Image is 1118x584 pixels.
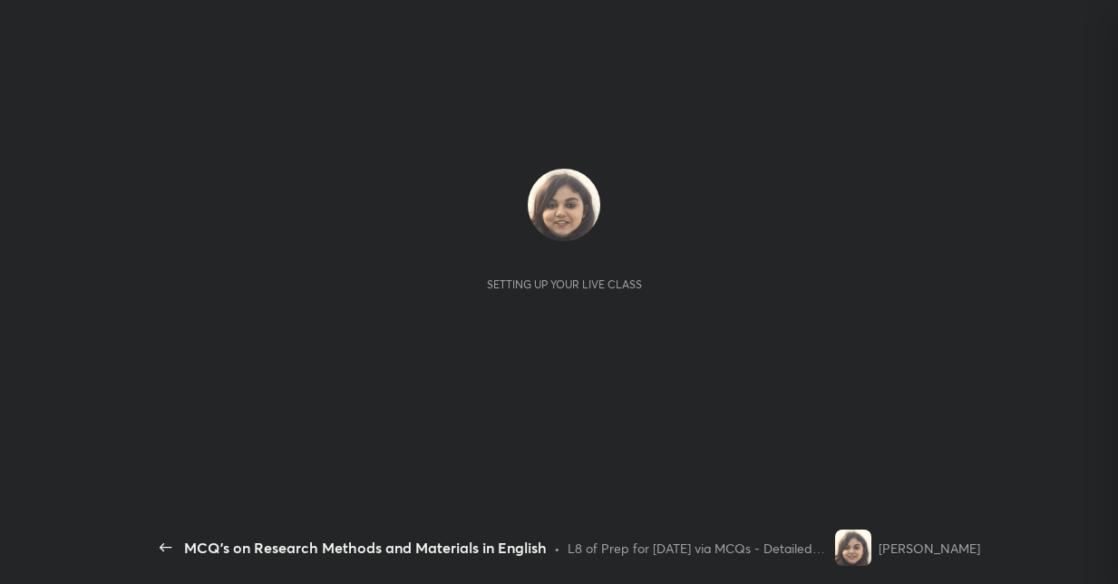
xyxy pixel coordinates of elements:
[184,537,547,559] div: MCQ's on Research Methods and Materials in English
[568,539,828,558] div: L8 of Prep for [DATE] via MCQs - Detailed Coverage of Concepts Via Questions
[487,277,642,291] div: Setting up your live class
[554,539,560,558] div: •
[879,539,980,558] div: [PERSON_NAME]
[528,169,600,241] img: a7ac6fe6eda44e07ab3709a94de7a6bd.jpg
[835,530,871,566] img: a7ac6fe6eda44e07ab3709a94de7a6bd.jpg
